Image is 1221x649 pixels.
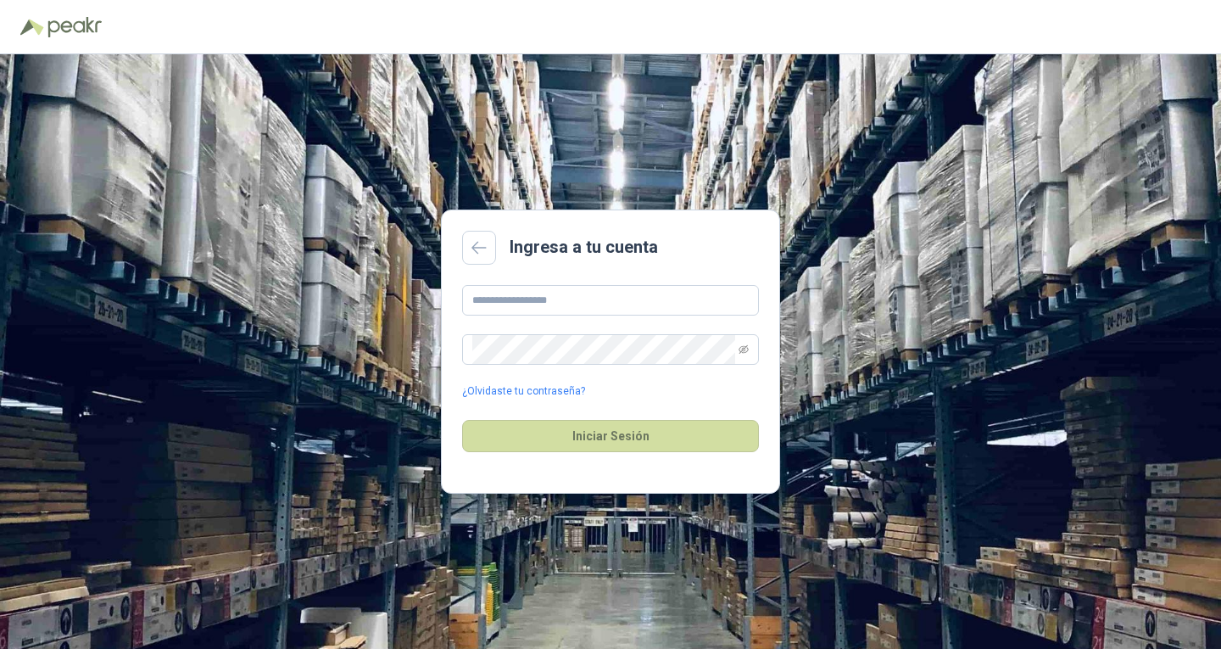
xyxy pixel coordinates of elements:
[462,383,585,400] a: ¿Olvidaste tu contraseña?
[739,344,749,355] span: eye-invisible
[20,19,44,36] img: Logo
[510,234,658,260] h2: Ingresa a tu cuenta
[47,17,102,37] img: Peakr
[462,420,759,452] button: Iniciar Sesión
